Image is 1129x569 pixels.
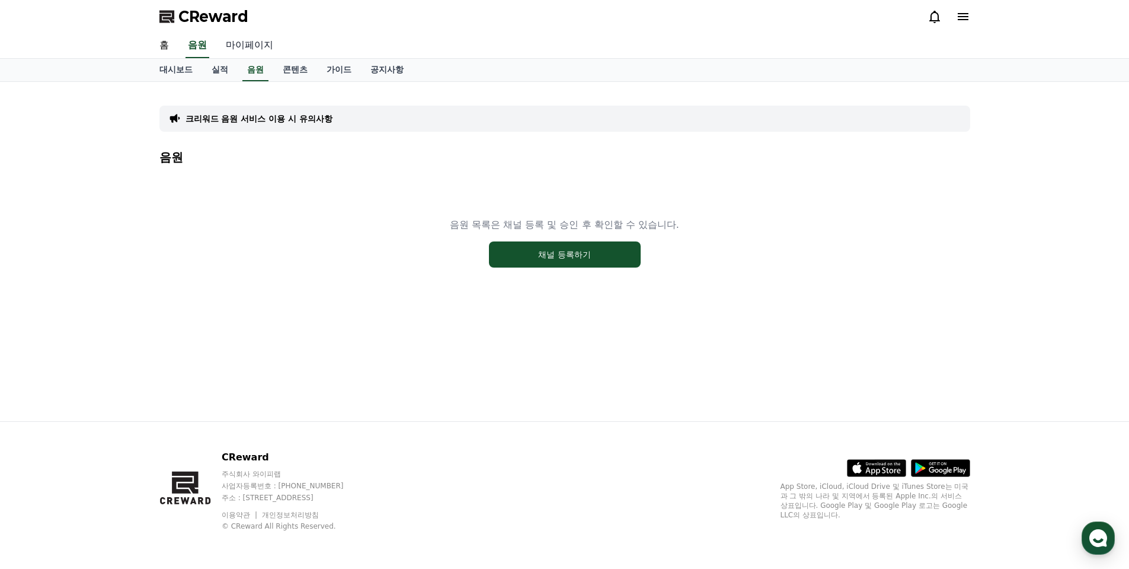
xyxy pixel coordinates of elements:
[150,59,202,81] a: 대시보드
[78,376,153,406] a: 대화
[202,59,238,81] a: 실적
[108,395,123,404] span: 대화
[317,59,361,81] a: 가이드
[222,511,259,519] a: 이용약관
[159,7,248,26] a: CReward
[216,33,283,58] a: 마이페이지
[222,481,366,491] p: 사업자등록번호 : [PHONE_NUMBER]
[262,511,319,519] a: 개인정보처리방침
[183,394,197,403] span: 설정
[4,376,78,406] a: 홈
[37,394,44,403] span: 홈
[185,33,209,58] a: 음원
[489,241,641,268] button: 채널 등록하기
[178,7,248,26] span: CReward
[450,218,679,232] p: 음원 목록은 채널 등록 및 승인 후 확인할 수 있습니다.
[222,450,366,465] p: CReward
[222,493,366,503] p: 주소 : [STREET_ADDRESS]
[361,59,413,81] a: 공지사항
[159,151,970,164] h4: 음원
[153,376,228,406] a: 설정
[185,113,332,125] a: 크리워드 음원 서비스 이용 시 유의사항
[273,59,317,81] a: 콘텐츠
[150,33,178,58] a: 홈
[242,59,268,81] a: 음원
[781,482,970,520] p: App Store, iCloud, iCloud Drive 및 iTunes Store는 미국과 그 밖의 나라 및 지역에서 등록된 Apple Inc.의 서비스 상표입니다. Goo...
[222,469,366,479] p: 주식회사 와이피랩
[222,522,366,531] p: © CReward All Rights Reserved.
